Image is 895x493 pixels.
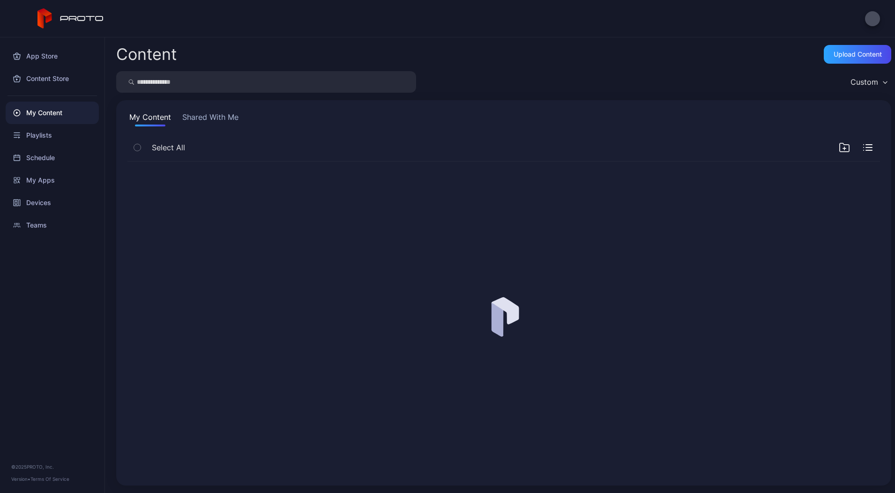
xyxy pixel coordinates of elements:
a: Devices [6,191,99,214]
button: Upload Content [824,45,891,64]
span: Version • [11,476,30,482]
div: Upload Content [834,51,882,58]
span: Select All [152,142,185,153]
div: Custom [850,77,878,87]
a: Terms Of Service [30,476,69,482]
button: Custom [846,71,891,93]
a: My Apps [6,169,99,191]
button: Shared With Me [180,111,240,126]
button: My Content [127,111,173,126]
a: Content Store [6,67,99,90]
a: My Content [6,102,99,124]
a: Schedule [6,147,99,169]
a: App Store [6,45,99,67]
div: © 2025 PROTO, Inc. [11,463,93,471]
a: Teams [6,214,99,236]
a: Playlists [6,124,99,147]
div: Content [116,46,177,62]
